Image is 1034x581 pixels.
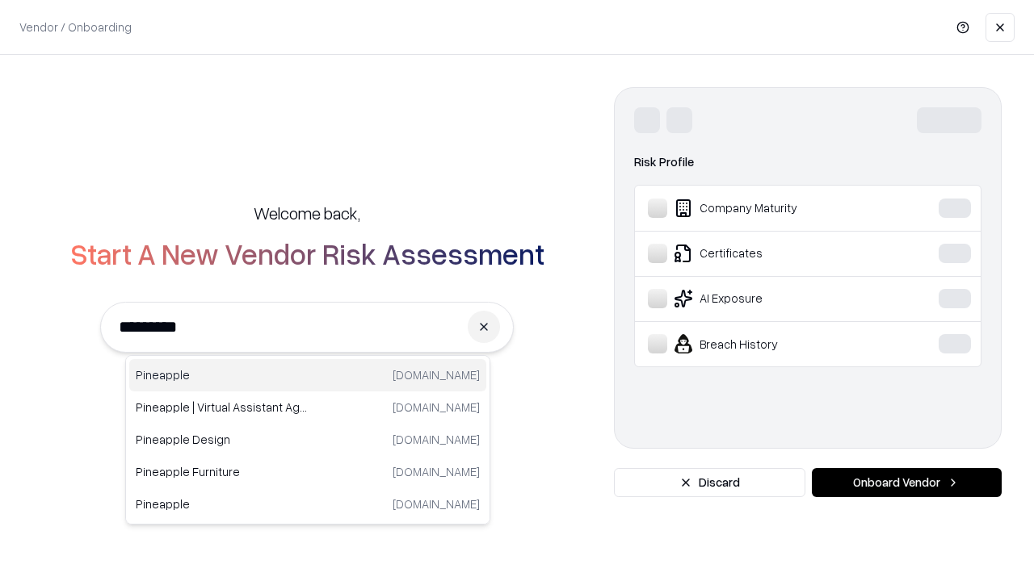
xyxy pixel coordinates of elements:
[614,468,805,497] button: Discard
[70,237,544,270] h2: Start A New Vendor Risk Assessment
[393,399,480,416] p: [DOMAIN_NAME]
[812,468,1002,497] button: Onboard Vendor
[634,153,981,172] div: Risk Profile
[136,431,308,448] p: Pineapple Design
[393,463,480,480] p: [DOMAIN_NAME]
[648,334,889,353] div: Breach History
[136,366,308,383] p: Pineapple
[125,355,490,525] div: Suggestions
[136,399,308,416] p: Pineapple | Virtual Assistant Agency
[648,289,889,308] div: AI Exposure
[19,19,132,36] p: Vendor / Onboarding
[136,463,308,480] p: Pineapple Furniture
[393,431,480,448] p: [DOMAIN_NAME]
[393,366,480,383] p: [DOMAIN_NAME]
[648,199,889,218] div: Company Maturity
[648,244,889,263] div: Certificates
[393,495,480,512] p: [DOMAIN_NAME]
[254,202,360,224] h5: Welcome back,
[136,495,308,512] p: Pineapple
